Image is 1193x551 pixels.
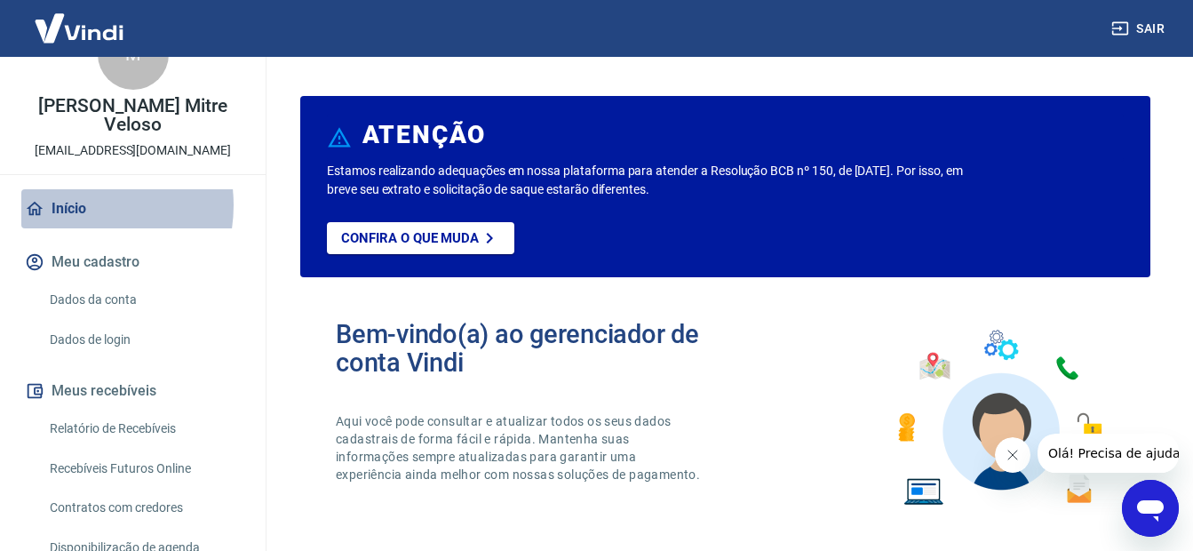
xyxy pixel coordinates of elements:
p: Confira o que muda [341,230,479,246]
iframe: Fechar mensagem [995,437,1030,473]
a: Confira o que muda [327,222,514,254]
p: [PERSON_NAME] Mitre Veloso [14,97,251,134]
p: Estamos realizando adequações em nossa plataforma para atender a Resolução BCB nº 150, de [DATE].... [327,162,965,199]
button: Sair [1108,12,1172,45]
img: Vindi [21,1,137,55]
h2: Bem-vindo(a) ao gerenciador de conta Vindi [336,320,726,377]
a: Relatório de Recebíveis [43,411,244,447]
button: Meus recebíveis [21,371,244,411]
h6: ATENÇÃO [362,126,486,144]
a: Dados de login [43,322,244,358]
a: Início [21,189,244,228]
p: [EMAIL_ADDRESS][DOMAIN_NAME] [35,141,231,160]
span: Olá! Precisa de ajuda? [11,12,149,27]
a: Contratos com credores [43,490,244,526]
button: Meu cadastro [21,243,244,282]
p: Aqui você pode consultar e atualizar todos os seus dados cadastrais de forma fácil e rápida. Mant... [336,412,704,483]
iframe: Mensagem da empresa [1038,434,1179,473]
iframe: Botão para abrir a janela de mensagens [1122,480,1179,537]
a: Dados da conta [43,282,244,318]
a: Recebíveis Futuros Online [43,451,244,487]
img: Imagem de um avatar masculino com diversos icones exemplificando as funcionalidades do gerenciado... [882,320,1115,516]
